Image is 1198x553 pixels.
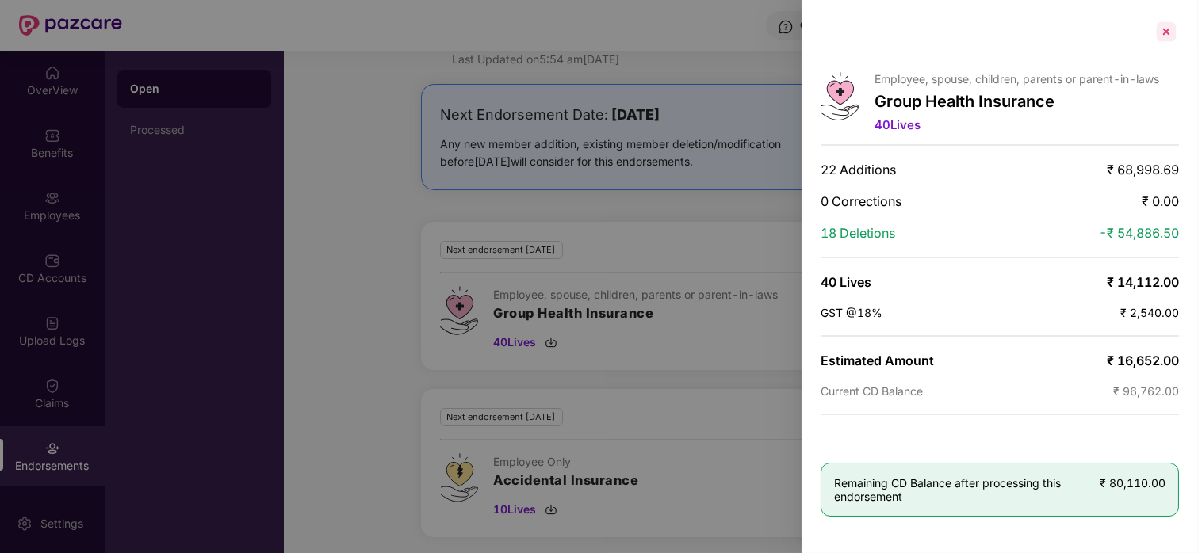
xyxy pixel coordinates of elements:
[834,476,1100,503] span: Remaining CD Balance after processing this endorsement
[821,72,859,120] img: svg+xml;base64,PHN2ZyB4bWxucz0iaHR0cDovL3d3dy53My5vcmcvMjAwMC9zdmciIHdpZHRoPSI0Ny43MTQiIGhlaWdodD...
[821,162,896,177] span: 22 Additions
[821,225,895,241] span: 18 Deletions
[821,193,901,209] span: 0 Corrections
[1107,353,1179,368] span: ₹ 16,652.00
[1142,193,1179,209] span: ₹ 0.00
[1120,306,1179,319] span: ₹ 2,540.00
[821,384,923,398] span: Current CD Balance
[821,353,934,368] span: Estimated Amount
[1107,274,1179,290] span: ₹ 14,112.00
[875,117,921,132] span: 40 Lives
[1100,476,1165,490] span: ₹ 80,110.00
[1099,225,1179,241] span: -₹ 54,886.50
[1113,384,1179,398] span: ₹ 96,762.00
[875,72,1159,86] p: Employee, spouse, children, parents or parent-in-laws
[821,306,882,319] span: GST @18%
[1107,162,1179,177] span: ₹ 68,998.69
[821,274,871,290] span: 40 Lives
[875,92,1159,111] p: Group Health Insurance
